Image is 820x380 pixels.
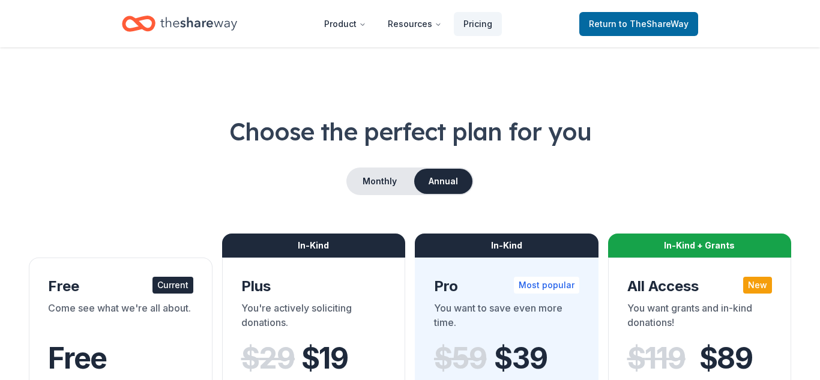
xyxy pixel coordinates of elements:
[608,234,792,258] div: In-Kind + Grants
[434,277,579,296] div: Pro
[315,12,376,36] button: Product
[152,277,193,294] div: Current
[579,12,698,36] a: Returnto TheShareWay
[301,342,348,375] span: $ 19
[29,115,791,148] h1: Choose the perfect plan for you
[348,169,412,194] button: Monthly
[122,10,237,38] a: Home
[48,277,193,296] div: Free
[378,12,451,36] button: Resources
[494,342,547,375] span: $ 39
[241,301,387,334] div: You're actively soliciting donations.
[619,19,689,29] span: to TheShareWay
[241,277,387,296] div: Plus
[627,301,773,334] div: You want grants and in-kind donations!
[48,340,107,376] span: Free
[315,10,502,38] nav: Main
[589,17,689,31] span: Return
[699,342,753,375] span: $ 89
[222,234,406,258] div: In-Kind
[434,301,579,334] div: You want to save even more time.
[514,277,579,294] div: Most popular
[414,169,472,194] button: Annual
[627,277,773,296] div: All Access
[454,12,502,36] a: Pricing
[743,277,772,294] div: New
[415,234,598,258] div: In-Kind
[48,301,193,334] div: Come see what we're all about.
